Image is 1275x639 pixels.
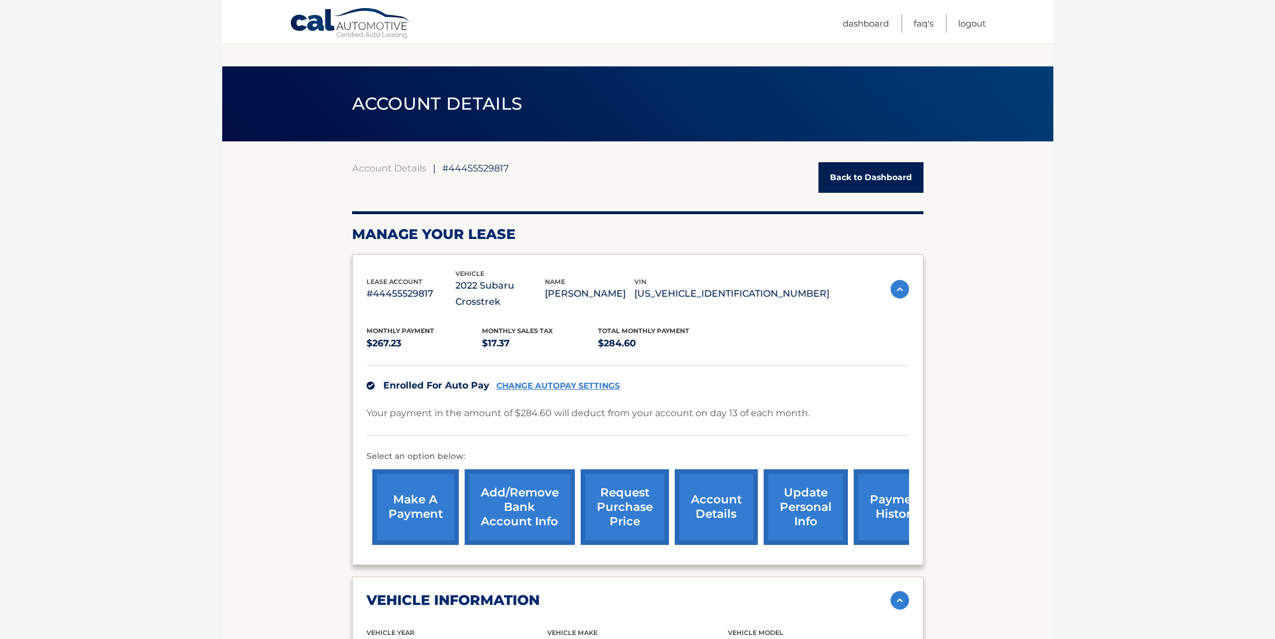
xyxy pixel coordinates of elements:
p: 2022 Subaru Crosstrek [455,278,545,310]
span: ACCOUNT DETAILS [352,93,523,114]
p: #44455529817 [367,286,456,302]
img: check.svg [367,382,375,390]
img: accordion-active.svg [891,280,909,298]
p: $17.37 [482,335,598,352]
span: Total Monthly Payment [598,327,689,335]
a: account details [675,469,758,545]
span: Enrolled For Auto Pay [383,380,489,391]
a: Back to Dashboard [818,162,923,193]
h2: Manage Your Lease [352,226,923,243]
span: vehicle make [547,629,597,637]
a: make a payment [372,469,459,545]
p: Select an option below: [367,450,909,464]
p: Your payment in the amount of $284.60 will deduct from your account on day 13 of each month. [367,405,810,421]
span: Monthly Payment [367,327,434,335]
a: FAQ's [914,14,933,33]
span: vehicle model [728,629,783,637]
span: name [545,278,565,286]
p: $284.60 [598,335,714,352]
p: [PERSON_NAME] [545,286,634,302]
a: request purchase price [581,469,669,545]
span: vehicle [455,270,484,278]
p: $267.23 [367,335,483,352]
span: #44455529817 [442,162,509,174]
a: Add/Remove bank account info [465,469,575,545]
a: Account Details [352,162,427,174]
span: lease account [367,278,422,286]
span: | [433,162,436,174]
a: Logout [958,14,986,33]
a: payment history [854,469,940,545]
span: Monthly sales Tax [482,327,553,335]
span: vehicle Year [367,629,414,637]
p: [US_VEHICLE_IDENTIFICATION_NUMBER] [634,286,829,302]
a: CHANGE AUTOPAY SETTINGS [496,381,620,391]
span: vin [634,278,646,286]
img: accordion-active.svg [891,591,909,610]
h2: vehicle information [367,592,540,609]
a: Cal Automotive [290,8,411,41]
a: update personal info [764,469,848,545]
a: Dashboard [843,14,889,33]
